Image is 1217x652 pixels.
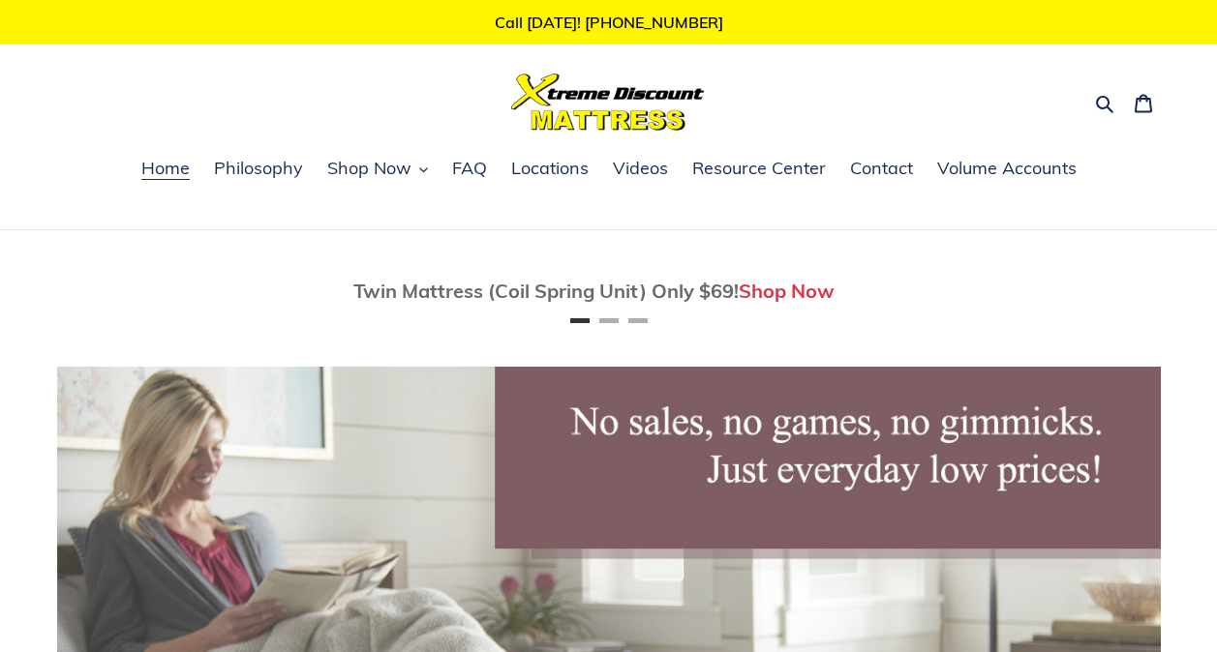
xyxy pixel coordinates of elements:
button: Page 1 [570,318,590,323]
span: Videos [613,157,668,180]
a: Shop Now [739,279,835,303]
a: Videos [603,155,678,184]
span: Volume Accounts [937,157,1077,180]
span: Contact [850,157,913,180]
span: Locations [511,157,589,180]
button: Page 3 [628,318,648,323]
span: Philosophy [214,157,303,180]
span: Home [141,157,190,180]
span: Shop Now [327,157,411,180]
a: Philosophy [204,155,313,184]
img: Xtreme Discount Mattress [511,74,705,131]
a: Resource Center [683,155,836,184]
a: Locations [502,155,598,184]
span: Resource Center [692,157,826,180]
button: Shop Now [318,155,438,184]
a: Volume Accounts [928,155,1086,184]
span: FAQ [452,157,487,180]
span: Twin Mattress (Coil Spring Unit) Only $69! [353,279,739,303]
a: Home [132,155,199,184]
a: FAQ [442,155,497,184]
a: Contact [840,155,923,184]
button: Page 2 [599,318,619,323]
